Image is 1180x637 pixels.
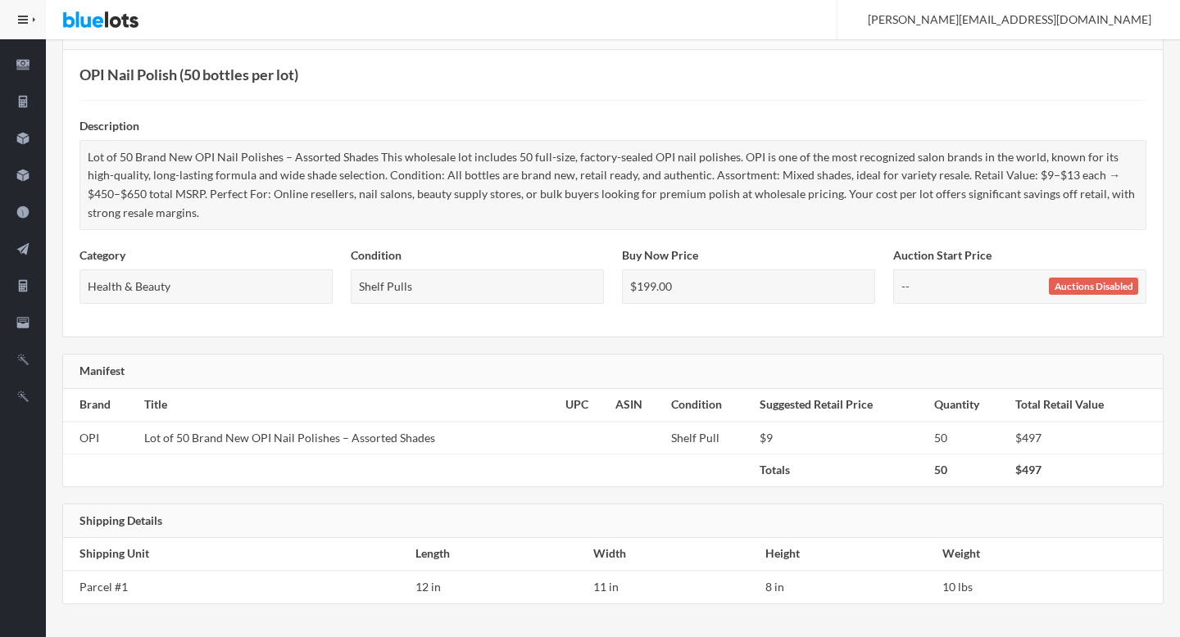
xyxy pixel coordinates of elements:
[138,422,559,454] td: Lot of 50 Brand New OPI Nail Polishes – Assorted Shades
[63,571,409,603] td: Parcel #1
[1009,422,1163,454] td: $497
[753,389,928,422] th: Suggested Retail Price
[1015,463,1042,477] b: $497
[936,571,1163,603] td: 10 lbs
[63,389,138,422] th: Brand
[936,538,1163,571] th: Weight
[79,66,1146,84] h3: OPI Nail Polish (50 bottles per lot)
[63,504,1163,539] div: Shipping Details
[609,389,665,422] th: ASIN
[928,422,1008,454] td: 50
[63,538,409,571] th: Shipping Unit
[850,12,1151,26] span: [PERSON_NAME][EMAIL_ADDRESS][DOMAIN_NAME]
[63,422,138,454] td: OPI
[665,422,753,454] td: Shelf Pull
[79,246,125,265] label: Category
[759,538,937,571] th: Height
[893,246,992,265] label: Auction Start Price
[79,140,1146,230] div: Lot of 50 Brand New OPI Nail Polishes – Assorted Shades This wholesale lot includes 50 full-size,...
[63,355,1163,389] div: Manifest
[928,389,1008,422] th: Quantity
[1049,278,1138,296] div: Auctions Disabled
[622,269,875,305] div: $199.00
[559,389,609,422] th: UPC
[587,538,758,571] th: Width
[753,422,928,454] td: $9
[138,389,559,422] th: Title
[351,269,604,305] div: Shelf Pulls
[409,571,587,603] td: 12 in
[79,117,139,136] label: Description
[759,571,937,603] td: 8 in
[409,538,587,571] th: Length
[934,463,947,477] b: 50
[622,246,698,265] label: Buy Now Price
[665,389,753,422] th: Condition
[587,571,758,603] td: 11 in
[79,269,333,305] div: Health & Beauty
[1009,389,1163,422] th: Total Retail Value
[893,269,1146,305] div: --
[351,246,402,265] label: Condition
[760,463,790,477] b: Totals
